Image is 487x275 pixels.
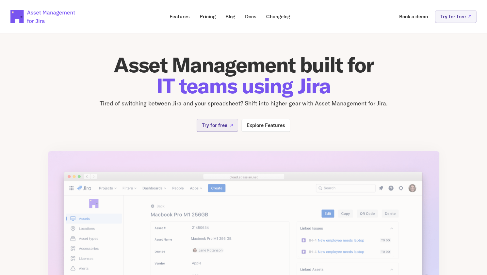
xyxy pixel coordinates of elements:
a: Book a demo [395,10,432,23]
p: Docs [245,14,256,19]
p: Blog [225,14,235,19]
a: Explore Features [241,119,290,132]
p: Explore Features [247,123,285,128]
h1: Asset Management built for [48,54,440,96]
a: Docs [240,10,261,23]
p: Try for free [202,123,227,128]
a: Blog [221,10,240,23]
p: Book a demo [399,14,428,19]
a: Features [165,10,194,23]
a: Pricing [195,10,220,23]
p: Features [170,14,190,19]
a: Try for free [197,119,238,132]
p: Changelog [266,14,290,19]
span: IT teams using Jira [156,72,331,99]
p: Try for free [440,14,466,19]
a: Try for free [435,10,477,23]
p: Tired of switching between Jira and your spreadsheet? Shift into higher gear with Asset Managemen... [48,99,440,108]
a: Changelog [262,10,295,23]
p: Pricing [200,14,216,19]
